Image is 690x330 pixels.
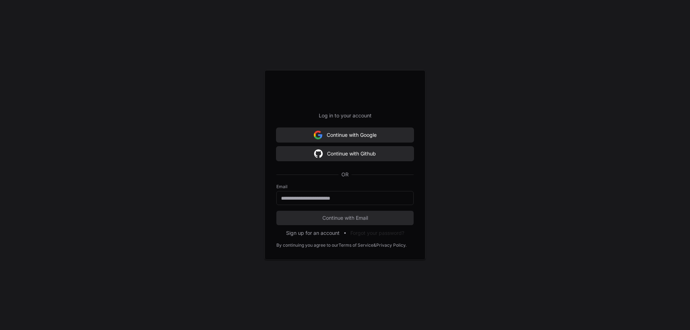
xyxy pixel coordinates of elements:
[314,128,322,142] img: Sign in with google
[276,242,339,248] div: By continuing you agree to our
[314,147,323,161] img: Sign in with google
[286,229,340,237] button: Sign up for an account
[276,147,414,161] button: Continue with Github
[339,242,373,248] a: Terms of Service
[339,171,351,178] span: OR
[373,242,376,248] div: &
[276,128,414,142] button: Continue with Google
[376,242,406,248] a: Privacy Policy.
[276,184,414,190] label: Email
[276,211,414,225] button: Continue with Email
[276,112,414,119] p: Log in to your account
[276,214,414,222] span: Continue with Email
[350,229,404,237] button: Forgot your password?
